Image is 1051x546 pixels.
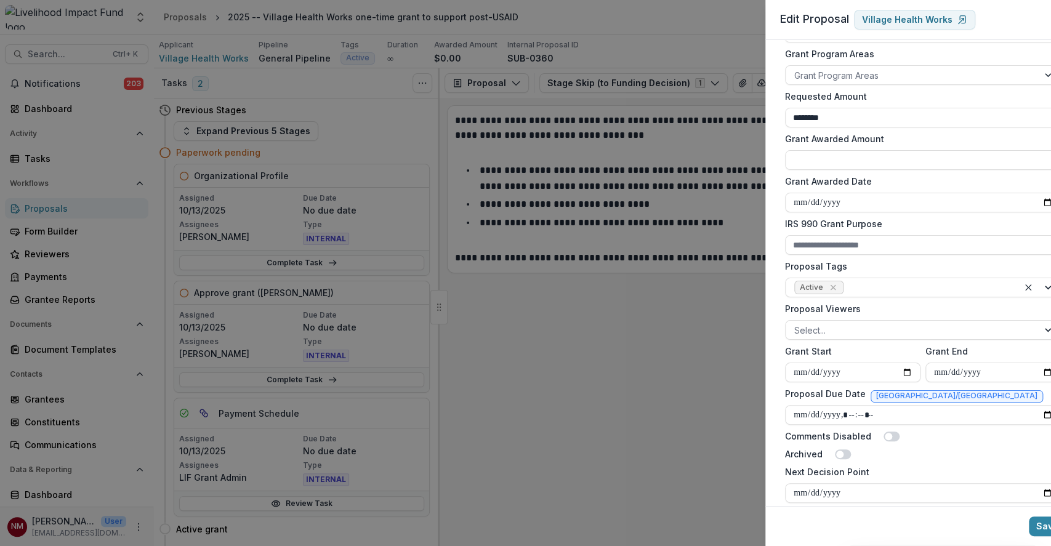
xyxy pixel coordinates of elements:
label: Proposal Due Date [785,387,866,400]
label: Archived [785,448,823,460]
label: Comments Disabled [785,430,871,443]
span: [GEOGRAPHIC_DATA]/[GEOGRAPHIC_DATA] [876,391,1037,400]
p: Village Health Works [862,15,952,25]
div: Clear selected options [1021,280,1036,295]
div: Remove Active [827,281,839,294]
a: Village Health Works [854,10,975,30]
label: Grant Start [785,345,913,358]
span: Active [800,283,823,292]
span: Edit Proposal [780,12,849,25]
